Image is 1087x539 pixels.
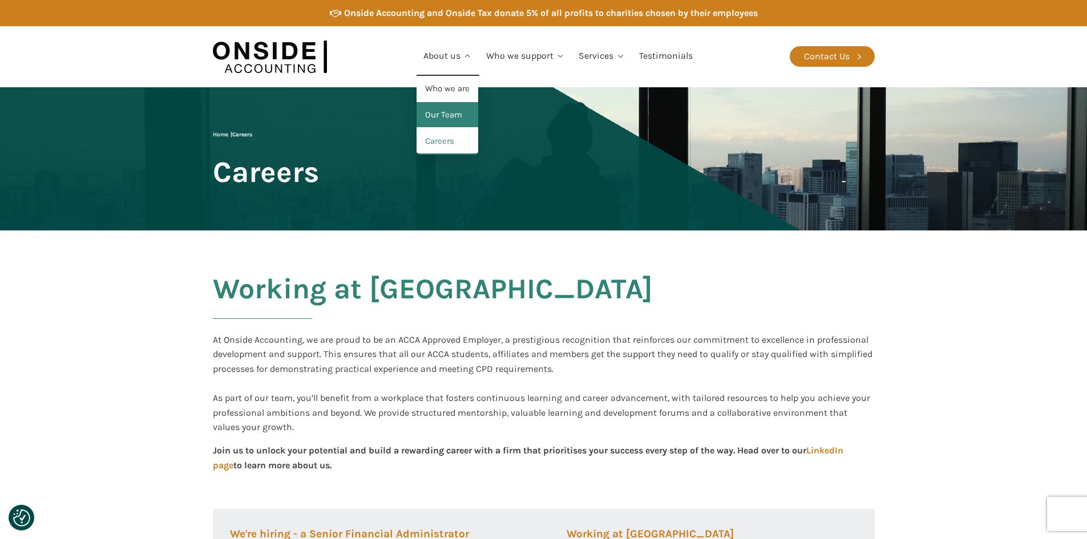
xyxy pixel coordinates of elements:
button: Consent Preferences [13,509,30,526]
div: Contact Us [804,49,850,64]
a: Home [213,131,228,138]
a: Careers [417,128,478,155]
span: Careers [213,156,319,188]
span: | [213,131,252,138]
a: Services [572,37,632,76]
div: At Onside Accounting, we are proud to be an ACCA Approved Employer, a prestigious recognition tha... [213,333,875,435]
h2: Working at [GEOGRAPHIC_DATA] [213,273,653,333]
div: Onside Accounting and Onside Tax donate 5% of all profits to charities chosen by their employees [344,6,758,21]
div: Join us to unlock your potential and build a rewarding career with a firm that prioritises your s... [213,443,875,486]
img: Onside Accounting [213,35,327,79]
a: Contact Us [790,46,875,67]
a: Testimonials [632,37,700,76]
a: About us [417,37,479,76]
span: Careers [232,131,252,138]
a: LinkedIn page [213,445,843,471]
a: Who we are [417,76,478,102]
img: Revisit consent button [13,509,30,526]
a: Who we support [479,37,572,76]
a: Our Team [417,102,478,128]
